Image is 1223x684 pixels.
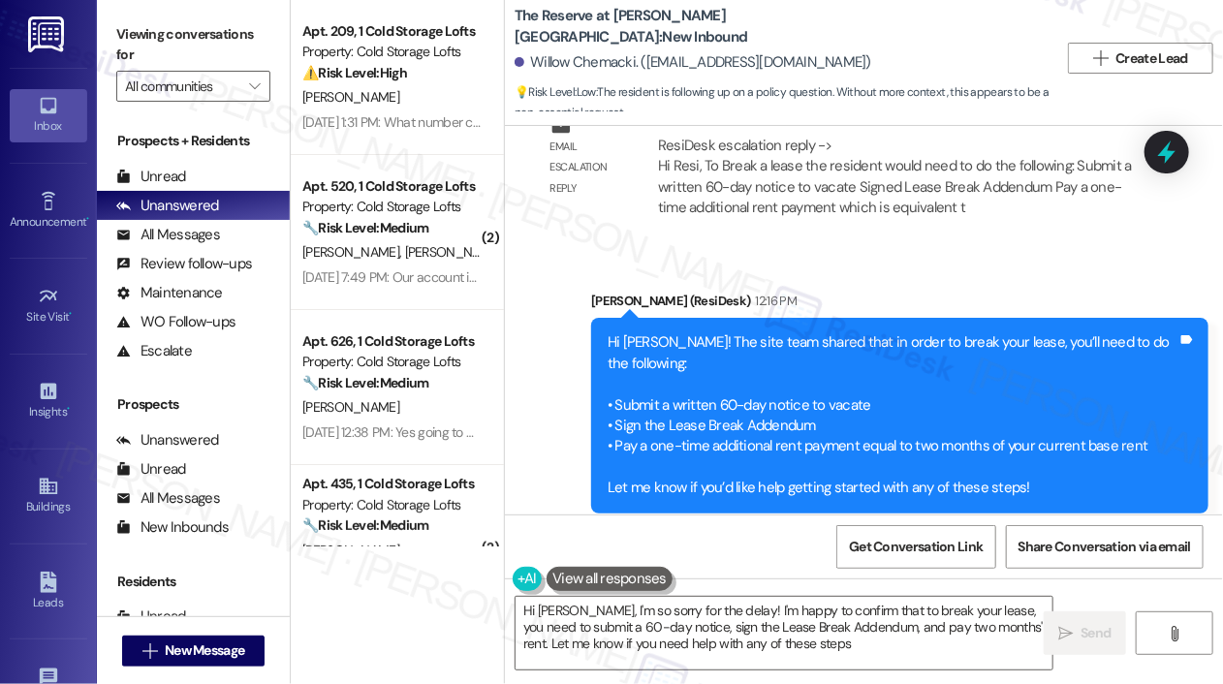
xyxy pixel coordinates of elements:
[1093,50,1108,66] i: 
[515,82,1058,124] span: : The resident is following up on a policy question. Without more context, this appears to be a n...
[302,516,428,534] strong: 🔧 Risk Level: Medium
[67,402,70,416] span: •
[116,459,186,480] div: Unread
[97,394,290,415] div: Prospects
[302,423,530,441] div: [DATE] 12:38 PM: Yes going to do it [DATE]
[116,167,186,187] div: Unread
[849,537,983,557] span: Get Conversation Link
[1167,626,1181,641] i: 
[10,375,87,427] a: Insights •
[116,488,220,509] div: All Messages
[550,137,626,199] div: Email escalation reply
[116,517,229,538] div: New Inbounds
[116,312,235,332] div: WO Follow-ups
[10,470,87,522] a: Buildings
[658,136,1132,217] div: ResiDesk escalation reply -> Hi Resi, To Break a lease the resident would need to do the followin...
[302,398,399,416] span: [PERSON_NAME]
[302,495,482,515] div: Property: Cold Storage Lofts
[116,341,192,361] div: Escalate
[122,636,266,667] button: New Message
[608,332,1177,498] div: Hi [PERSON_NAME]! The site team shared that in order to break your lease, you’ll need to do the f...
[302,243,405,261] span: [PERSON_NAME]
[116,254,252,274] div: Review follow-ups
[515,52,871,73] div: Willow Chemacki. ([EMAIL_ADDRESS][DOMAIN_NAME])
[591,291,1208,318] div: [PERSON_NAME] (ResiDesk)
[28,16,68,52] img: ResiDesk Logo
[836,525,995,569] button: Get Conversation Link
[1019,537,1191,557] span: Share Conversation via email
[1116,48,1188,69] span: Create Lead
[405,243,508,261] span: [PERSON_NAME]
[302,42,482,62] div: Property: Cold Storage Lofts
[97,131,290,151] div: Prospects + Residents
[302,176,482,197] div: Apt. 520, 1 Cold Storage Lofts
[70,307,73,321] span: •
[165,640,244,661] span: New Message
[302,542,399,559] span: [PERSON_NAME]
[10,280,87,332] a: Site Visit •
[516,597,1052,669] textarea: Hi [PERSON_NAME], I'm so sorry for the delay! I'm happy to confirm that to break your lease, you ...
[302,197,482,217] div: Property: Cold Storage Lofts
[86,212,89,226] span: •
[97,572,290,592] div: Residents
[116,225,220,245] div: All Messages
[515,6,902,47] b: The Reserve at [PERSON_NAME][GEOGRAPHIC_DATA]: New Inbound
[751,291,798,311] div: 12:16 PM
[249,78,260,94] i: 
[302,21,482,42] div: Apt. 209, 1 Cold Storage Lofts
[1068,43,1213,74] button: Create Lead
[116,196,219,216] div: Unanswered
[1044,611,1126,655] button: Send
[302,352,482,372] div: Property: Cold Storage Lofts
[302,374,428,391] strong: 🔧 Risk Level: Medium
[116,283,223,303] div: Maintenance
[302,88,399,106] span: [PERSON_NAME]
[302,219,428,236] strong: 🔧 Risk Level: Medium
[10,89,87,141] a: Inbox
[142,643,157,659] i: 
[302,474,482,494] div: Apt. 435, 1 Cold Storage Lofts
[116,19,270,71] label: Viewing conversations for
[1081,623,1111,643] span: Send
[515,84,596,100] strong: 💡 Risk Level: Low
[302,113,711,131] div: [DATE] 1:31 PM: What number can I call to speak to someone in the office?
[10,566,87,618] a: Leads
[302,64,407,81] strong: ⚠️ Risk Level: High
[125,71,239,102] input: All communities
[591,513,1208,542] div: Tagged as:
[116,430,219,451] div: Unanswered
[116,606,186,627] div: Unread
[1006,525,1204,569] button: Share Conversation via email
[302,331,482,352] div: Apt. 626, 1 Cold Storage Lofts
[1058,626,1073,641] i: 
[302,268,631,286] div: [DATE] 7:49 PM: Our account is marked as no balance due.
